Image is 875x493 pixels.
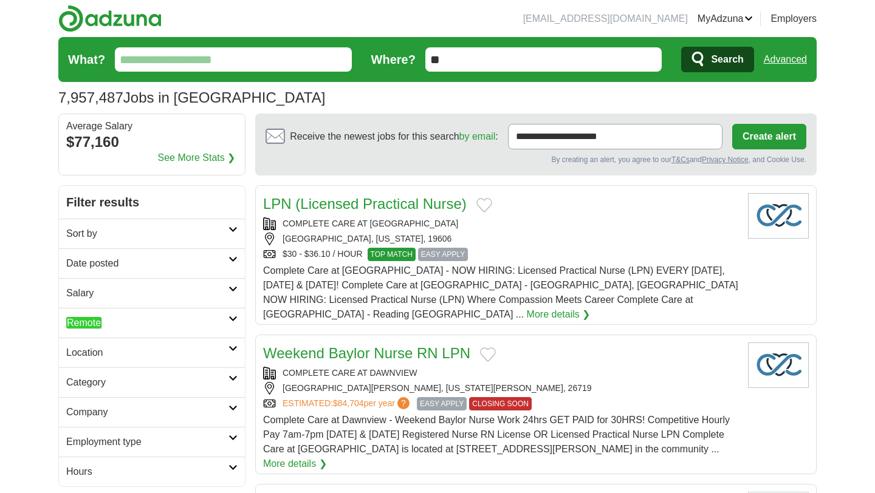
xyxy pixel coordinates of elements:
[66,286,228,301] h2: Salary
[290,129,498,144] span: Receive the newest jobs for this search :
[66,121,238,131] div: Average Salary
[732,124,806,149] button: Create alert
[59,457,245,486] a: Hours
[469,397,532,410] span: CLOSING SOON
[58,5,162,32] img: Adzuna logo
[59,219,245,248] a: Sort by
[59,278,245,308] a: Salary
[263,457,327,471] a: More details ❯
[59,248,245,278] a: Date posted
[748,342,809,388] img: Company logo
[66,226,228,241] h2: Sort by
[283,397,412,410] a: ESTIMATED:$84,704per year?
[764,47,807,72] a: Advanced
[158,151,236,165] a: See More Stats ❯
[770,12,817,26] a: Employers
[66,375,228,390] h2: Category
[59,186,245,219] h2: Filter results
[368,248,416,261] span: TOP MATCH
[66,256,228,271] h2: Date posted
[263,265,738,319] span: Complete Care at [GEOGRAPHIC_DATA] - NOW HIRING: Licensed Practical Nurse (LPN) EVERY [DATE], [DA...
[263,217,738,230] div: COMPLETE CARE AT [GEOGRAPHIC_DATA]
[333,398,364,408] span: $84,704
[66,464,228,479] h2: Hours
[263,233,738,245] div: [GEOGRAPHIC_DATA], [US_STATE], 19606
[681,47,753,72] button: Search
[671,155,690,164] a: T&Cs
[66,345,228,360] h2: Location
[263,382,738,395] div: [GEOGRAPHIC_DATA][PERSON_NAME], [US_STATE][PERSON_NAME], 26719
[748,193,809,239] img: Company logo
[523,12,688,26] li: [EMAIL_ADDRESS][DOMAIN_NAME]
[527,307,591,322] a: More details ❯
[59,367,245,397] a: Category
[66,131,238,153] div: $77,160
[66,435,228,449] h2: Employment type
[66,317,101,328] em: Remote
[66,405,228,420] h2: Company
[266,154,806,165] div: By creating an alert, you agree to our and , and Cookie Use.
[476,198,492,212] button: Add to favorite jobs
[263,415,730,454] span: Complete Care at Dawnview - Weekend Baylor Nurse Work 24hrs GET PAID for 30HRS! Competitive Hourl...
[711,47,743,72] span: Search
[418,248,468,261] span: EASY APPLY
[59,308,245,338] a: Remote
[263,248,738,261] div: $30 - $36.10 / HOUR
[480,347,496,362] button: Add to favorite jobs
[68,50,105,69] label: What?
[459,131,496,141] a: by email
[371,50,416,69] label: Where?
[263,195,467,212] a: LPN (Licensed Practical Nurse)
[263,345,470,361] a: Weekend Baylor Nurse RN LPN
[417,397,467,410] span: EASY APPLY
[58,89,325,106] h1: Jobs in [GEOGRAPHIC_DATA]
[59,338,245,367] a: Location
[263,367,738,379] div: COMPLETE CARE AT DAWNVIEW
[58,87,123,109] span: 7,957,487
[702,155,749,164] a: Privacy Notice
[698,12,753,26] a: MyAdzuna
[397,397,410,409] span: ?
[59,397,245,427] a: Company
[59,427,245,457] a: Employment type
